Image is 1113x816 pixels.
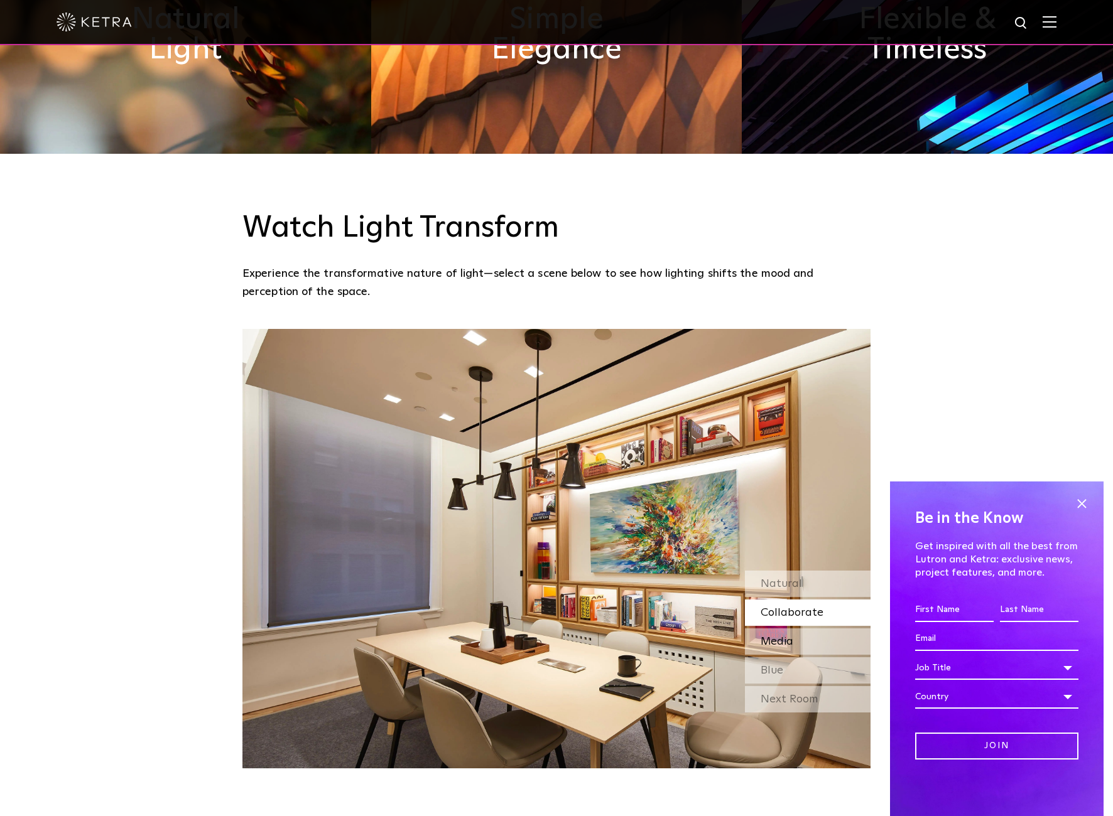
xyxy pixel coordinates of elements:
img: SS-Desktop-CEC-05 [242,329,871,768]
div: Job Title [915,656,1078,680]
h4: Be in the Know [915,507,1078,530]
div: Country [915,685,1078,709]
img: search icon [1014,16,1029,31]
img: ketra-logo-2019-white [57,13,132,31]
input: First Name [915,598,994,622]
input: Join [915,733,1078,760]
p: Experience the transformative nature of light—select a scene below to see how lighting shifts the... [242,265,864,301]
span: Blue [761,665,783,676]
h3: Watch Light Transform [242,210,871,247]
span: Collaborate [761,607,823,618]
input: Email [915,627,1078,651]
span: Media [761,636,793,647]
img: Hamburger%20Nav.svg [1043,16,1056,28]
span: Natural [761,578,802,589]
input: Last Name [1000,598,1078,622]
div: Next Room [745,686,871,712]
p: Get inspired with all the best from Lutron and Ketra: exclusive news, project features, and more. [915,540,1078,579]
